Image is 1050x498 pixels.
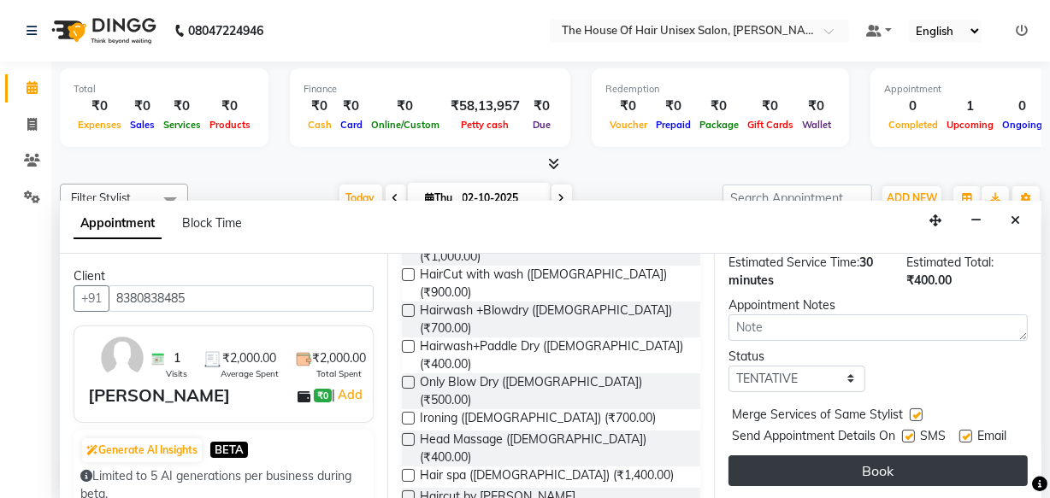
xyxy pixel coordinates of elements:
button: Close [1003,208,1028,234]
div: ₹0 [159,97,205,116]
span: Visits [166,367,187,380]
span: Cash [304,119,336,131]
span: Total Spent [316,367,362,380]
span: Online/Custom [367,119,444,131]
span: Send Appointment Details On [732,427,895,448]
span: Merge Services of Same Stylist [732,406,903,427]
div: ₹0 [798,97,835,116]
div: ₹58,13,957 [444,97,527,116]
span: Petty cash [457,119,514,131]
input: Search by Name/Mobile/Email/Code [109,285,374,312]
div: Client [74,267,374,285]
span: Average Spent [221,367,279,380]
span: Ironing ([DEMOGRAPHIC_DATA]) (₹700.00) [420,409,656,431]
input: 2025-10-02 [457,185,543,211]
div: ₹0 [304,97,336,116]
div: ₹0 [695,97,743,116]
input: Search Appointment [723,185,872,211]
span: Wallet [798,119,835,131]
span: ₹2,000.00 [312,349,366,367]
span: Sales [126,119,159,131]
div: ₹0 [74,97,126,116]
span: Prepaid [652,119,695,131]
span: Estimated Service Time: [729,255,859,270]
span: Gift Cards [743,119,798,131]
span: Today [339,185,382,211]
b: 08047224946 [188,7,263,55]
span: Filter Stylist [71,190,131,204]
img: logo [44,7,161,55]
div: ₹0 [527,97,557,116]
div: 0 [998,97,1047,116]
span: Thu [422,191,457,204]
div: ₹0 [126,97,159,116]
span: Hairwash +Blowdry ([DEMOGRAPHIC_DATA]) (₹700.00) [420,302,687,337]
span: ₹400.00 [906,272,952,288]
button: Book [729,455,1028,486]
span: Block Time [182,215,242,231]
span: Package [695,119,743,131]
div: Appointment Notes [729,296,1028,314]
div: [PERSON_NAME] [88,383,230,408]
span: Due [528,119,555,131]
span: ₹0 [314,389,332,402]
div: ₹0 [652,97,695,116]
span: | [332,384,365,405]
div: Status [729,348,865,366]
div: Total [74,82,255,97]
span: Card [336,119,367,131]
span: BETA [210,442,248,458]
span: Hair spa ([DEMOGRAPHIC_DATA]) (₹1,400.00) [420,466,674,488]
span: 30 minutes [729,255,873,288]
span: Hairwash+Paddle Dry ([DEMOGRAPHIC_DATA]) (₹400.00) [420,337,687,373]
div: Finance [304,82,557,97]
span: Upcoming [942,119,998,131]
button: Generate AI Insights [82,438,202,462]
div: ₹0 [743,97,798,116]
span: Ongoing [998,119,1047,131]
span: Only Blow Dry ([DEMOGRAPHIC_DATA]) (₹500.00) [420,373,687,409]
button: ADD NEW [882,186,941,210]
span: Email [977,427,1006,448]
div: ₹0 [336,97,367,116]
span: Products [205,119,255,131]
span: 1 [174,349,180,367]
div: ₹0 [367,97,444,116]
span: Completed [884,119,942,131]
span: Appointment [74,208,162,239]
span: SMS [920,427,946,448]
span: Expenses [74,119,126,131]
span: ADD NEW [887,191,937,204]
span: Head Massage ([DEMOGRAPHIC_DATA]) (₹400.00) [420,431,687,466]
a: Add [335,384,365,405]
span: ₹2,000.00 [222,349,276,367]
div: 0 [884,97,942,116]
img: avatar [97,333,147,383]
div: Redemption [605,82,835,97]
div: ₹0 [605,97,652,116]
div: ₹0 [205,97,255,116]
button: +91 [74,285,109,312]
span: Services [159,119,205,131]
span: Estimated Total: [906,255,994,270]
span: Voucher [605,119,652,131]
span: HairCut with wash ([DEMOGRAPHIC_DATA]) (₹900.00) [420,266,687,302]
div: 1 [942,97,998,116]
